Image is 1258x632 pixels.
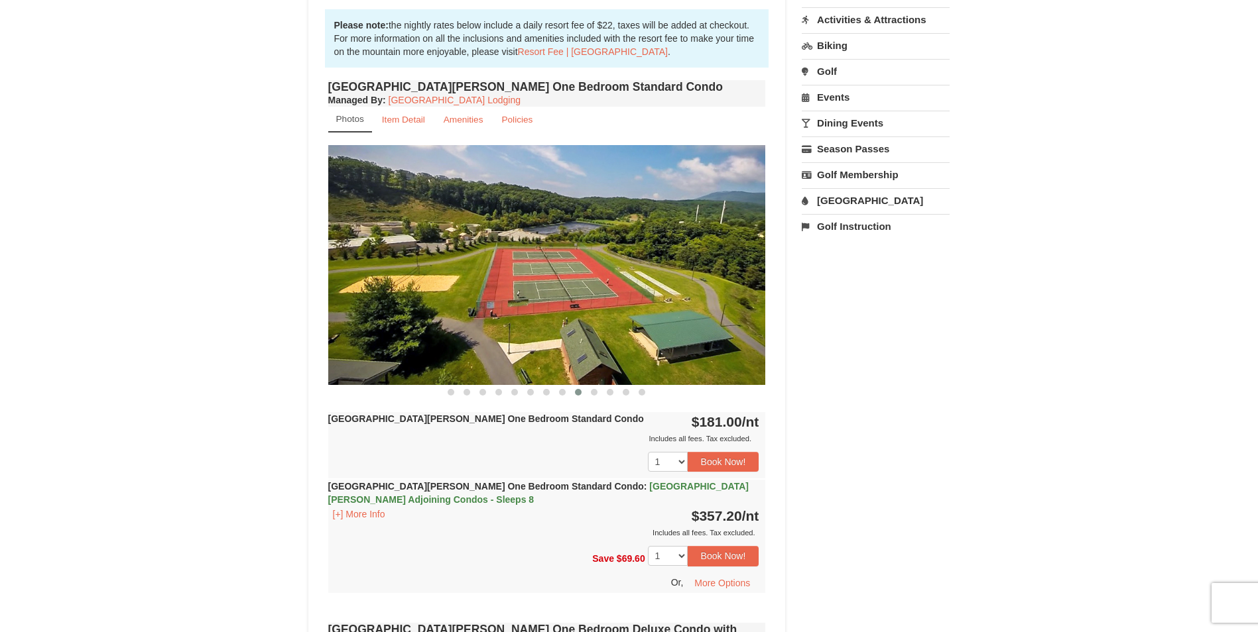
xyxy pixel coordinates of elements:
[325,9,769,68] div: the nightly rates below include a daily resort fee of $22, taxes will be added at checkout. For m...
[328,107,372,132] a: Photos
[328,95,386,105] strong: :
[742,414,759,429] span: /nt
[671,576,684,587] span: Or,
[802,59,950,83] a: Golf
[742,508,759,523] span: /nt
[435,107,492,132] a: Amenities
[336,114,364,124] small: Photos
[328,413,644,424] strong: [GEOGRAPHIC_DATA][PERSON_NAME] One Bedroom Standard Condo
[592,553,614,564] span: Save
[518,46,668,57] a: Resort Fee | [GEOGRAPHIC_DATA]
[802,33,950,58] a: Biking
[617,553,645,564] span: $69.60
[328,507,390,521] button: [+] More Info
[328,95,383,105] span: Managed By
[328,526,759,539] div: Includes all fees. Tax excluded.
[389,95,521,105] a: [GEOGRAPHIC_DATA] Lodging
[493,107,541,132] a: Policies
[688,546,759,566] button: Book Now!
[802,214,950,238] a: Golf Instruction
[802,111,950,135] a: Dining Events
[328,432,759,445] div: Includes all fees. Tax excluded.
[802,162,950,187] a: Golf Membership
[688,452,759,472] button: Book Now!
[444,115,483,125] small: Amenities
[328,80,766,93] h4: [GEOGRAPHIC_DATA][PERSON_NAME] One Bedroom Standard Condo
[802,188,950,213] a: [GEOGRAPHIC_DATA]
[692,508,742,523] span: $357.20
[692,414,759,429] strong: $181.00
[802,7,950,32] a: Activities & Attractions
[686,573,759,593] button: More Options
[382,115,425,125] small: Item Detail
[644,481,647,492] span: :
[328,145,766,384] img: 18876286-197-8dd7dae4.jpg
[373,107,434,132] a: Item Detail
[328,481,749,505] strong: [GEOGRAPHIC_DATA][PERSON_NAME] One Bedroom Standard Condo
[802,85,950,109] a: Events
[334,20,389,30] strong: Please note:
[802,136,950,161] a: Season Passes
[501,115,533,125] small: Policies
